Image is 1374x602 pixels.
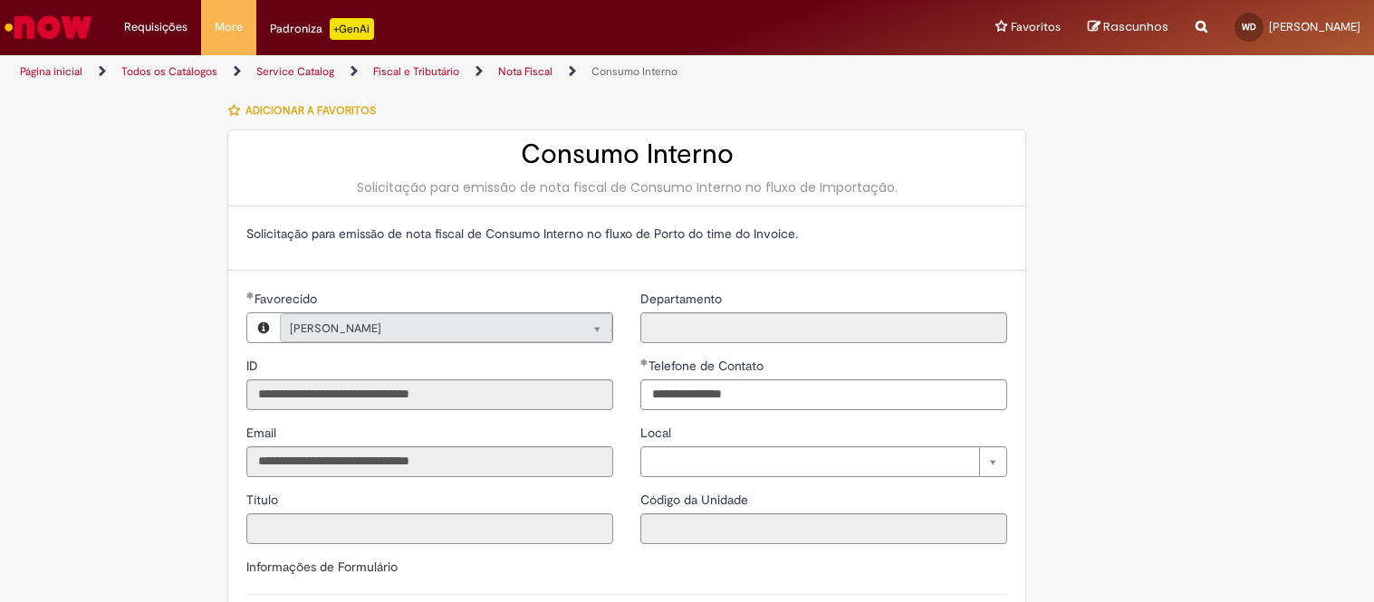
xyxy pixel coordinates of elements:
[640,513,1007,544] input: Código da Unidade
[246,492,282,508] span: Somente leitura - Título
[1088,19,1168,36] a: Rascunhos
[640,425,675,441] span: Local
[640,291,725,307] span: Somente leitura - Departamento
[246,290,321,308] label: Somente leitura - Necessários - Favorecido
[246,358,262,374] span: Somente leitura - ID
[640,290,725,308] label: Somente leitura - Departamento
[640,446,1007,477] a: Limpar campo Local
[246,491,282,509] label: Somente leitura - Título
[498,64,552,79] a: Nota Fiscal
[246,379,613,410] input: ID
[227,91,386,129] button: Adicionar a Favoritos
[256,64,334,79] a: Service Catalog
[290,314,566,343] span: [PERSON_NAME]
[270,18,374,40] div: Padroniza
[121,64,217,79] a: Todos os Catálogos
[640,492,752,508] span: Somente leitura - Código da Unidade
[246,425,280,441] span: Somente leitura - Email
[591,64,677,79] a: Consumo Interno
[14,55,902,89] ul: Trilhas de página
[1103,18,1168,35] span: Rascunhos
[246,291,255,299] span: Obrigatório Preenchido
[373,64,459,79] a: Fiscal e Tributário
[640,358,649,366] span: Obrigatório Preenchido
[1011,18,1061,36] span: Favoritos
[330,18,374,40] p: +GenAi
[1242,21,1256,33] span: WD
[640,379,1007,410] input: Telefone de Contato
[20,64,82,79] a: Página inicial
[247,313,280,342] button: Favorecido, Visualizar este registro WENDEL DOUGLAS
[246,225,1007,243] p: Solicitação para emissão de nota fiscal de Consumo Interno no fluxo de Porto do time do Invoice.
[246,513,613,544] input: Título
[124,18,187,36] span: Requisições
[246,446,613,477] input: Email
[640,312,1007,343] input: Departamento
[215,18,243,36] span: More
[1269,19,1360,34] span: [PERSON_NAME]
[255,291,321,307] span: Necessários - Favorecido
[640,491,752,509] label: Somente leitura - Código da Unidade
[246,559,398,575] label: Informações de Formulário
[245,103,376,118] span: Adicionar a Favoritos
[280,313,612,342] a: [PERSON_NAME]Limpar campo Favorecido
[649,358,767,374] span: Telefone de Contato
[246,178,1007,196] div: Solicitação para emissão de nota fiscal de Consumo Interno no fluxo de Importação.
[246,139,1007,169] h2: Consumo Interno
[2,9,95,45] img: ServiceNow
[246,357,262,375] label: Somente leitura - ID
[246,424,280,442] label: Somente leitura - Email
